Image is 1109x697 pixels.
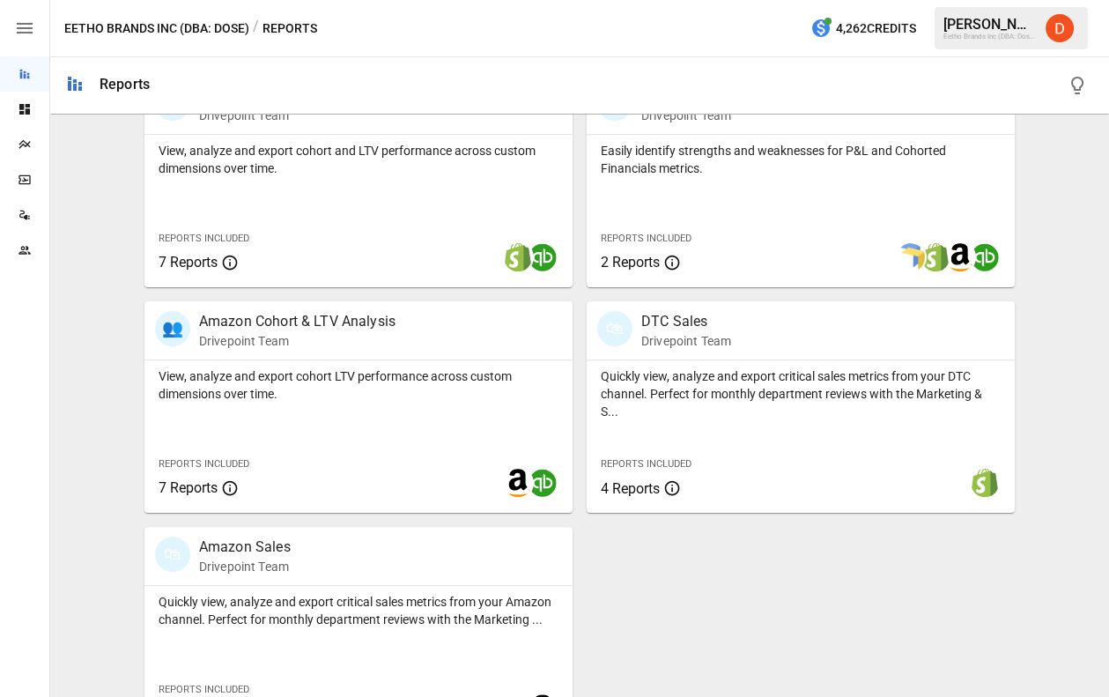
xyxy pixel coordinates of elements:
p: Amazon Sales [199,537,291,558]
p: Drivepoint Team [199,558,291,575]
button: 4,262Credits [803,12,923,45]
img: quickbooks [971,243,999,271]
div: Eetho Brands Inc (DBA: Dose) [943,33,1035,41]
p: Drivepoint Team [641,332,731,350]
span: 7 Reports [159,479,218,496]
p: Quickly view, analyze and export critical sales metrics from your Amazon channel. Perfect for mon... [159,593,558,628]
img: quickbooks [529,469,557,497]
button: Eetho Brands Inc (DBA: Dose) [64,18,249,40]
img: shopify [504,243,532,271]
div: 🛍 [155,537,190,572]
img: quickbooks [529,243,557,271]
p: Drivepoint Team [641,107,731,124]
p: View, analyze and export cohort LTV performance across custom dimensions over time. [159,367,558,403]
div: [PERSON_NAME] [943,16,1035,33]
p: Easily identify strengths and weaknesses for P&L and Cohorted Financials metrics. [601,142,1001,177]
p: Amazon Cohort & LTV Analysis [199,311,396,332]
span: Reports Included [159,233,249,244]
span: Reports Included [601,233,691,244]
span: 4 Reports [601,480,660,497]
span: 2 Reports [601,254,660,271]
img: Daley Meistrell [1046,14,1074,42]
p: Drivepoint Team [199,332,396,350]
p: DTC Sales [641,311,731,332]
span: 7 Reports [159,254,218,271]
img: shopify [971,469,999,497]
img: smart model [897,243,925,271]
img: amazon [946,243,974,271]
span: 4,262 Credits [836,18,916,40]
p: Quickly view, analyze and export critical sales metrics from your DTC channel. Perfect for monthl... [601,367,1001,420]
div: Reports [100,76,150,93]
p: View, analyze and export cohort and LTV performance across custom dimensions over time. [159,142,558,177]
img: amazon [504,469,532,497]
span: Reports Included [601,458,691,470]
span: Reports Included [159,458,249,470]
button: Daley Meistrell [1035,4,1084,53]
div: 🛍 [597,311,632,346]
span: Reports Included [159,684,249,695]
img: shopify [921,243,950,271]
div: 👥 [155,311,190,346]
p: Drivepoint Team [199,107,371,124]
div: / [253,18,259,40]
